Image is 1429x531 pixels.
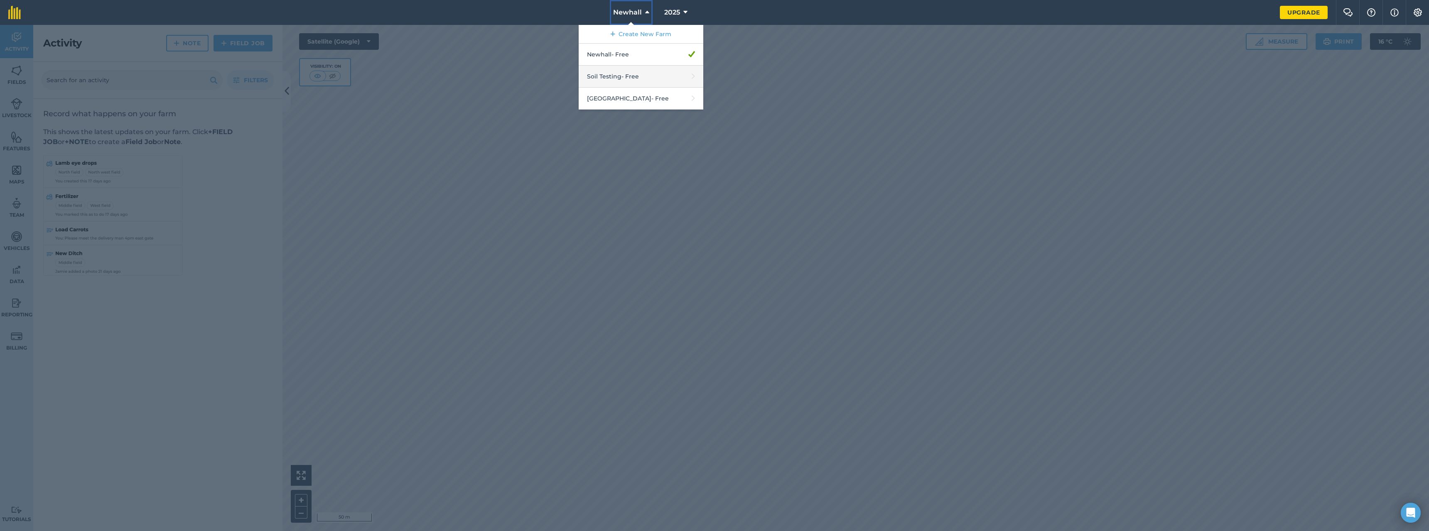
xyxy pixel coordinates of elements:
img: A question mark icon [1366,8,1376,17]
a: Newhall- Free [579,44,703,66]
img: A cog icon [1413,8,1423,17]
span: 2025 [664,7,680,17]
img: Two speech bubbles overlapping with the left bubble in the forefront [1343,8,1353,17]
div: Open Intercom Messenger [1401,503,1421,523]
img: svg+xml;base64,PHN2ZyB4bWxucz0iaHR0cDovL3d3dy53My5vcmcvMjAwMC9zdmciIHdpZHRoPSIxNyIgaGVpZ2h0PSIxNy... [1390,7,1399,17]
span: Newhall [613,7,642,17]
a: Upgrade [1280,6,1328,19]
a: Create New Farm [579,25,703,44]
a: Soil Testing- Free [579,66,703,88]
img: fieldmargin Logo [8,6,21,19]
a: [GEOGRAPHIC_DATA]- Free [579,88,703,110]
